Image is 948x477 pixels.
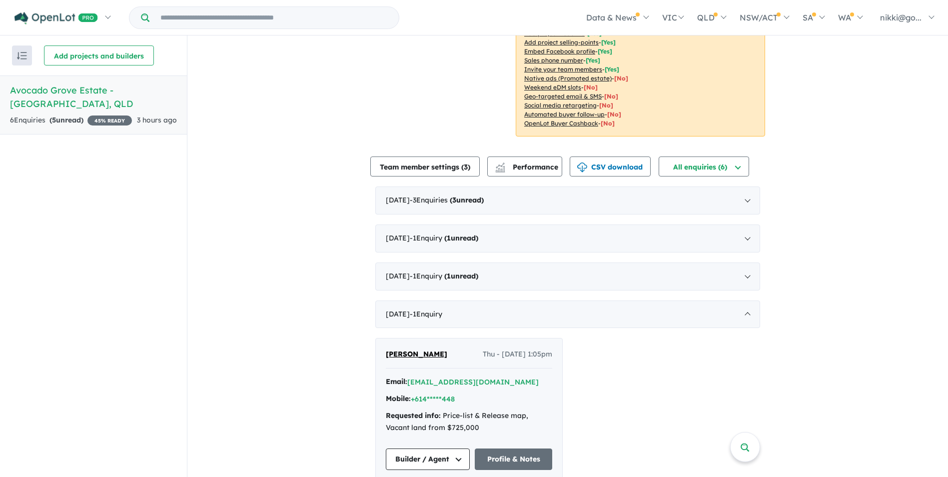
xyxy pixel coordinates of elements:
[370,156,480,176] button: Team member settings (3)
[601,119,615,127] span: [No]
[524,56,583,64] u: Sales phone number
[410,195,484,204] span: - 3 Enquir ies
[496,162,505,168] img: line-chart.svg
[524,92,602,100] u: Geo-targeted email & SMS
[614,74,628,82] span: [No]
[375,224,760,252] div: [DATE]
[447,233,451,242] span: 1
[386,394,411,403] strong: Mobile:
[137,115,177,124] span: 3 hours ago
[410,271,478,280] span: - 1 Enquir y
[447,271,451,280] span: 1
[407,377,539,387] button: [EMAIL_ADDRESS][DOMAIN_NAME]
[487,156,562,176] button: Performance
[410,233,478,242] span: - 1 Enquir y
[14,12,98,24] img: Openlot PRO Logo White
[87,115,132,125] span: 45 % READY
[577,162,587,172] img: download icon
[450,195,484,204] strong: ( unread)
[880,12,922,22] span: nikki@go...
[452,195,456,204] span: 3
[386,448,470,470] button: Builder / Agent
[375,262,760,290] div: [DATE]
[386,348,447,360] a: [PERSON_NAME]
[599,101,613,109] span: [No]
[151,7,397,28] input: Try estate name, suburb, builder or developer
[17,52,27,59] img: sort.svg
[586,56,600,64] span: [ Yes ]
[601,38,616,46] span: [ Yes ]
[570,156,651,176] button: CSV download
[524,38,599,46] u: Add project selling-points
[386,377,407,386] strong: Email:
[524,101,597,109] u: Social media retargeting
[524,65,602,73] u: Invite your team members
[524,47,595,55] u: Embed Facebook profile
[444,233,478,242] strong: ( unread)
[44,45,154,65] button: Add projects and builders
[483,348,552,360] span: Thu - [DATE] 1:05pm
[495,166,505,172] img: bar-chart.svg
[444,271,478,280] strong: ( unread)
[659,156,749,176] button: All enquiries (6)
[605,65,619,73] span: [ Yes ]
[52,115,56,124] span: 5
[524,110,605,118] u: Automated buyer follow-up
[607,110,621,118] span: [No]
[604,92,618,100] span: [No]
[10,83,177,110] h5: Avocado Grove Estate - [GEOGRAPHIC_DATA] , QLD
[10,114,132,126] div: 6 Enquir ies
[49,115,83,124] strong: ( unread)
[497,162,558,171] span: Performance
[386,411,441,420] strong: Requested info:
[386,349,447,358] span: [PERSON_NAME]
[524,119,598,127] u: OpenLot Buyer Cashback
[410,309,442,318] span: - 1 Enquir y
[375,186,760,214] div: [DATE]
[598,47,612,55] span: [ Yes ]
[524,74,612,82] u: Native ads (Promoted estate)
[375,300,760,328] div: [DATE]
[524,83,581,91] u: Weekend eDM slots
[464,162,468,171] span: 3
[584,83,598,91] span: [No]
[386,410,552,434] div: Price-list & Release map, Vacant land from $725,000
[475,448,552,470] a: Profile & Notes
